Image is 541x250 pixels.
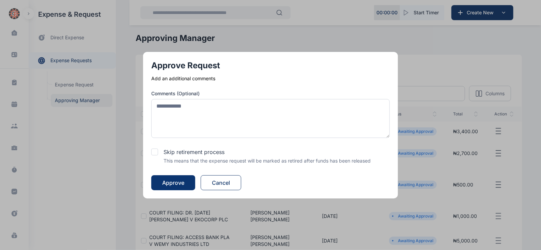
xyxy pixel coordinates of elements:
h1: Approve Request [151,60,390,71]
div: Approve [162,179,184,187]
div: Add an additional comments [151,71,390,82]
div: This means that the expense request will be marked as retired after funds has been released [164,157,390,164]
p: Skip retirement process [164,148,225,156]
button: Cancel [201,175,241,190]
button: Approve [151,175,195,190]
label: Comments (Optional) [151,90,390,97]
